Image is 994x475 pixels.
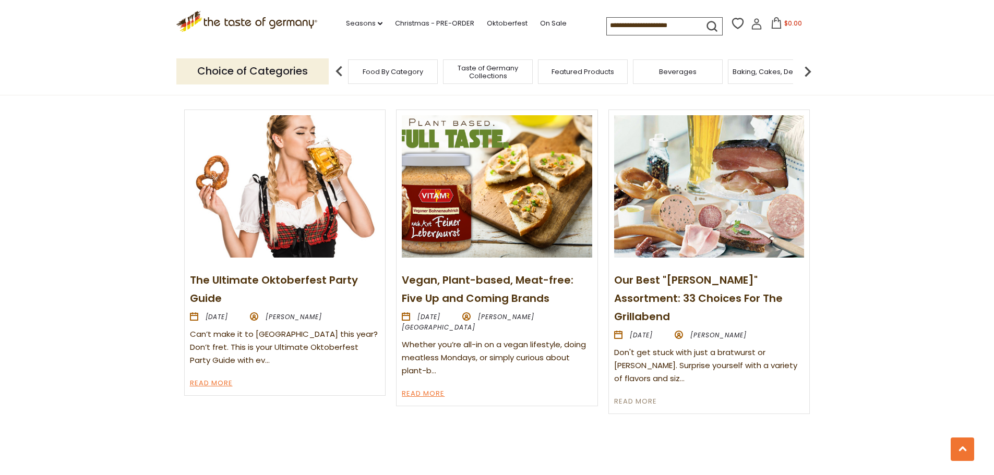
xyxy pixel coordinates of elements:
[614,346,804,385] div: Don't get stuck with just a bratwurst or [PERSON_NAME]. Surprise yourself with a variety of flavo...
[329,61,350,82] img: previous arrow
[190,377,233,390] a: Read More
[487,18,528,29] a: Oktoberfest
[417,312,440,321] time: [DATE]
[402,388,445,400] a: Read More
[402,338,592,377] div: Whether you’re all-in on a vegan lifestyle, doing meatless Mondays, or simply curious about plant-b…
[402,115,592,258] img: Vegan, Plant-based, Meat-free: Five Up and Coming Brands
[614,396,657,408] a: Read More
[176,58,329,84] p: Choice of Categories
[190,328,380,367] div: Can’t make it to [GEOGRAPHIC_DATA] this year? Don’t fret. This is your Ultimate Oktoberfest Party...
[733,68,813,76] a: Baking, Cakes, Desserts
[764,17,809,33] button: $0.00
[266,312,322,321] span: [PERSON_NAME]
[206,312,229,321] time: [DATE]
[784,19,802,28] span: $0.00
[630,331,653,339] time: [DATE]
[402,273,573,306] a: Vegan, Plant-based, Meat-free: Five Up and Coming Brands
[552,68,614,76] a: Featured Products
[446,64,530,80] a: Taste of Germany Collections
[659,68,697,76] a: Beverages
[363,68,423,76] a: Food By Category
[190,115,380,258] img: The Ultimate Oktoberfest Party Guide
[614,273,783,324] a: Our Best "[PERSON_NAME]" Assortment: 33 Choices For The Grillabend
[690,331,747,339] span: [PERSON_NAME]
[395,18,474,29] a: Christmas - PRE-ORDER
[614,115,804,258] img: Our Best "Wurst" Assortment: 33 Choices For The Grillabend
[190,273,358,306] a: The Ultimate Oktoberfest Party Guide
[540,18,567,29] a: On Sale
[797,61,818,82] img: next arrow
[346,18,382,29] a: Seasons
